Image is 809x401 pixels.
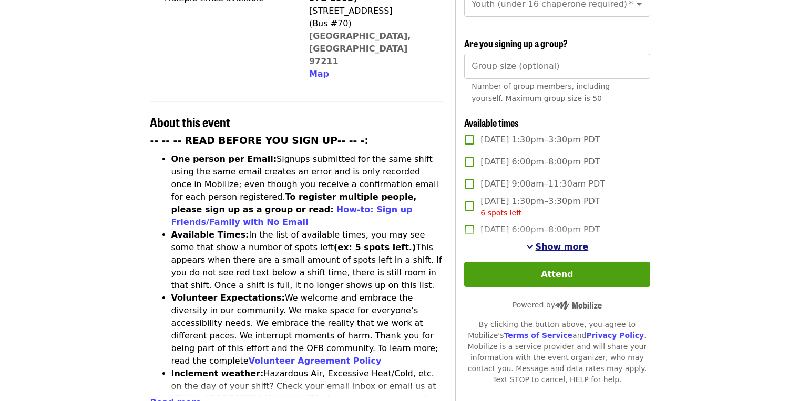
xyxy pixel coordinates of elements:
span: About this event [150,112,231,131]
span: [DATE] 1:30pm–3:30pm PDT [480,133,600,146]
strong: -- -- -- READ BEFORE YOU SIGN UP-- -- -: [150,135,369,146]
img: Powered by Mobilize [555,301,602,310]
a: [GEOGRAPHIC_DATA], [GEOGRAPHIC_DATA] 97211 [309,31,411,66]
strong: Available Times: [171,230,249,240]
div: (Bus #70) [309,17,434,30]
span: [DATE] 6:00pm–8:00pm PDT [480,156,600,168]
div: By clicking the button above, you agree to Mobilize's and . Mobilize is a service provider and wi... [464,319,650,385]
span: Show more [536,242,589,252]
a: Privacy Policy [586,331,644,340]
span: [DATE] 9:00am–11:30am PDT [480,178,605,190]
span: Powered by [513,301,602,309]
strong: Inclement weather: [171,368,264,378]
strong: To register multiple people, please sign up as a group or read: [171,192,417,214]
span: Map [309,69,329,79]
button: Attend [464,262,650,287]
button: Map [309,68,329,80]
span: Number of group members, including yourself. Maximum group size is 50 [472,82,610,102]
li: We welcome and embrace the diversity in our community. We make space for everyone’s accessibility... [171,292,443,367]
a: How-to: Sign up Friends/Family with No Email [171,204,413,227]
strong: (ex: 5 spots left.) [334,242,416,252]
span: Available times [464,116,519,129]
button: See more timeslots [526,241,589,253]
span: [DATE] 6:00pm–8:00pm PDT [480,223,600,236]
div: [STREET_ADDRESS] [309,5,434,17]
strong: Volunteer Expectations: [171,293,285,303]
span: 6 spots left [480,209,521,217]
input: [object Object] [464,54,650,79]
strong: One person per Email: [171,154,277,164]
span: Are you signing up a group? [464,36,568,50]
a: Terms of Service [504,331,572,340]
a: Volunteer Agreement Policy [249,356,382,366]
span: [DATE] 1:30pm–3:30pm PDT [480,195,600,219]
li: In the list of available times, you may see some that show a number of spots left This appears wh... [171,229,443,292]
li: Signups submitted for the same shift using the same email creates an error and is only recorded o... [171,153,443,229]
